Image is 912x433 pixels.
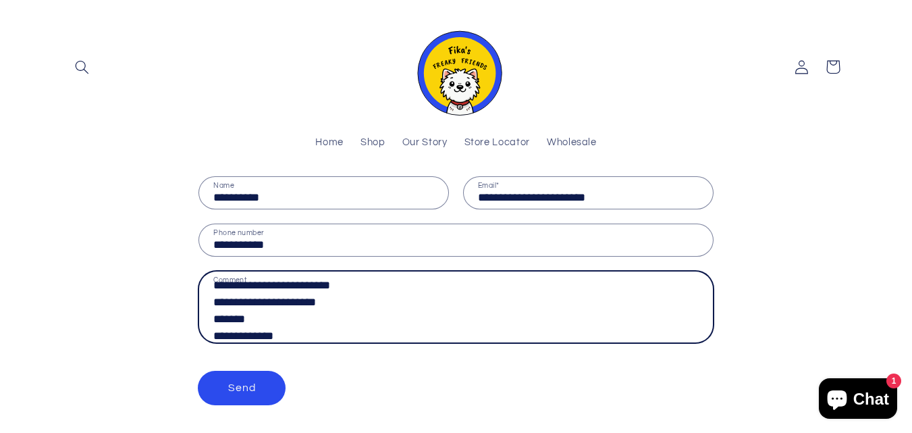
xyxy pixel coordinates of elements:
summary: Search [66,51,97,82]
a: Home [307,128,352,158]
img: Fika's Freaky Friends [409,19,504,116]
a: Fika's Freaky Friends [404,14,509,121]
span: Store Locator [464,136,530,149]
span: Our Story [402,136,448,149]
inbox-online-store-chat: Shopify online store chat [815,378,901,422]
a: Wholesale [538,128,605,158]
a: Our Story [394,128,456,158]
span: Home [315,136,344,149]
a: Shop [352,128,394,158]
span: Wholesale [547,136,597,149]
span: Shop [360,136,385,149]
button: Send [198,372,285,405]
a: Store Locator [456,128,538,158]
